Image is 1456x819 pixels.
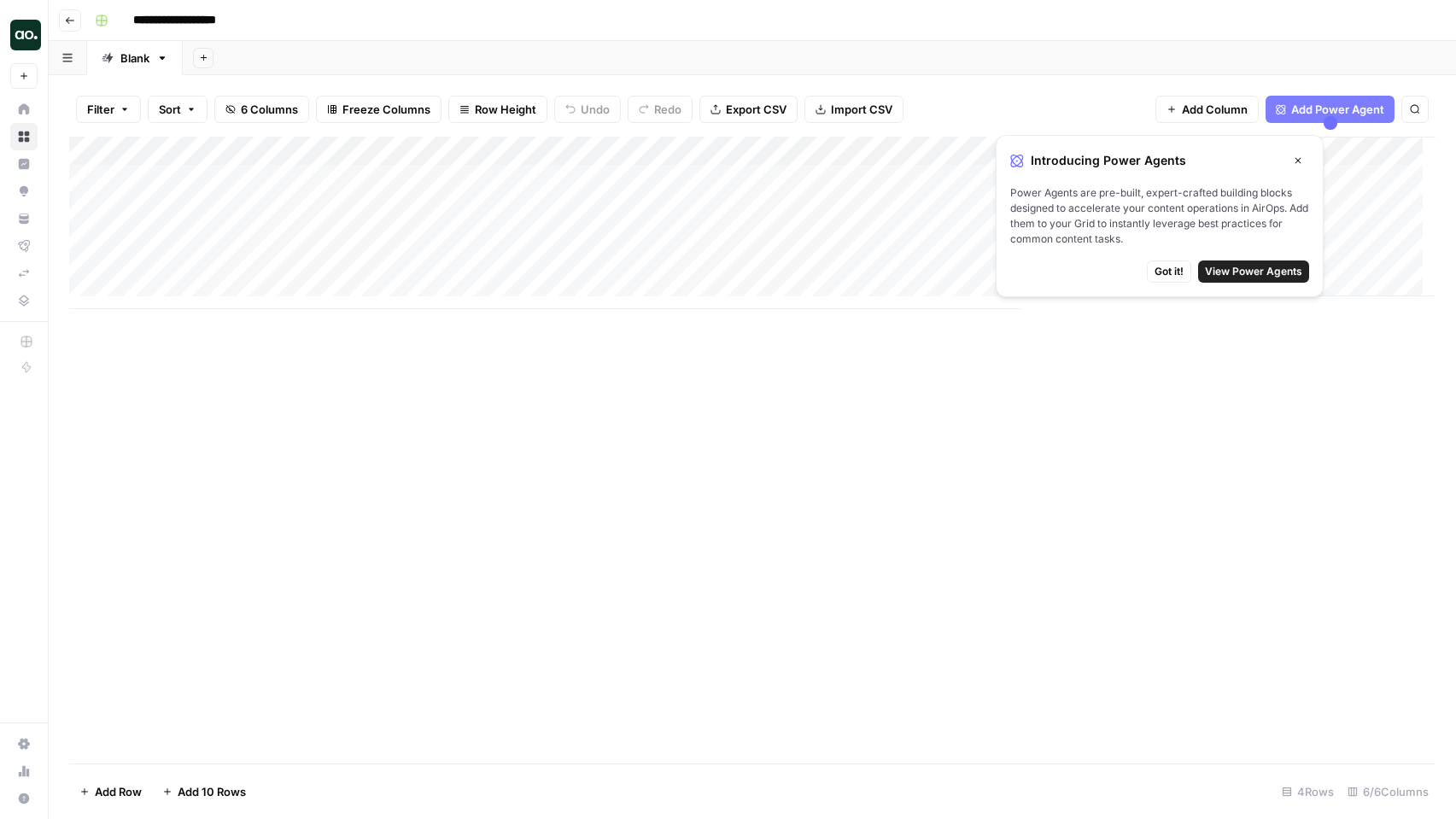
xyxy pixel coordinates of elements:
[316,96,441,123] button: Freeze Columns
[699,96,798,123] button: Export CSV
[1182,101,1248,118] span: Add Column
[1198,260,1309,283] button: View Power Agents
[10,730,38,758] a: Settings
[10,232,38,260] a: Flightpath
[1010,149,1309,172] div: Introducing Power Agents
[10,14,38,56] button: Workspace: AirOps
[726,101,786,118] span: Export CSV
[148,96,208,123] button: Sort
[10,785,38,812] button: Help + Support
[1266,96,1395,123] button: Add Power Agent
[152,778,256,805] button: Add 10 Rows
[1205,264,1302,279] span: View Power Agents
[214,96,309,123] button: 6 Columns
[10,150,38,178] a: Insights
[10,260,38,287] a: Syncs
[10,287,38,314] a: Data Library
[581,101,610,118] span: Undo
[10,178,38,205] a: Opportunities
[1155,264,1184,279] span: Got it!
[95,783,142,800] span: Add Row
[831,101,892,118] span: Import CSV
[87,41,183,75] a: Blank
[628,96,693,123] button: Redo
[804,96,903,123] button: Import CSV
[120,50,149,67] div: Blank
[475,101,536,118] span: Row Height
[10,758,38,785] a: Usage
[10,205,38,232] a: Your Data
[10,20,41,50] img: AirOps Logo
[654,101,681,118] span: Redo
[241,101,298,118] span: 6 Columns
[1275,778,1341,805] div: 4 Rows
[10,123,38,150] a: Browse
[1155,96,1259,123] button: Add Column
[1291,101,1384,118] span: Add Power Agent
[1010,185,1309,247] span: Power Agents are pre-built, expert-crafted building blocks designed to accelerate your content op...
[1147,260,1191,283] button: Got it!
[178,783,246,800] span: Add 10 Rows
[159,101,181,118] span: Sort
[87,101,114,118] span: Filter
[69,778,152,805] button: Add Row
[1341,778,1436,805] div: 6/6 Columns
[554,96,621,123] button: Undo
[76,96,141,123] button: Filter
[342,101,430,118] span: Freeze Columns
[448,96,547,123] button: Row Height
[10,96,38,123] a: Home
